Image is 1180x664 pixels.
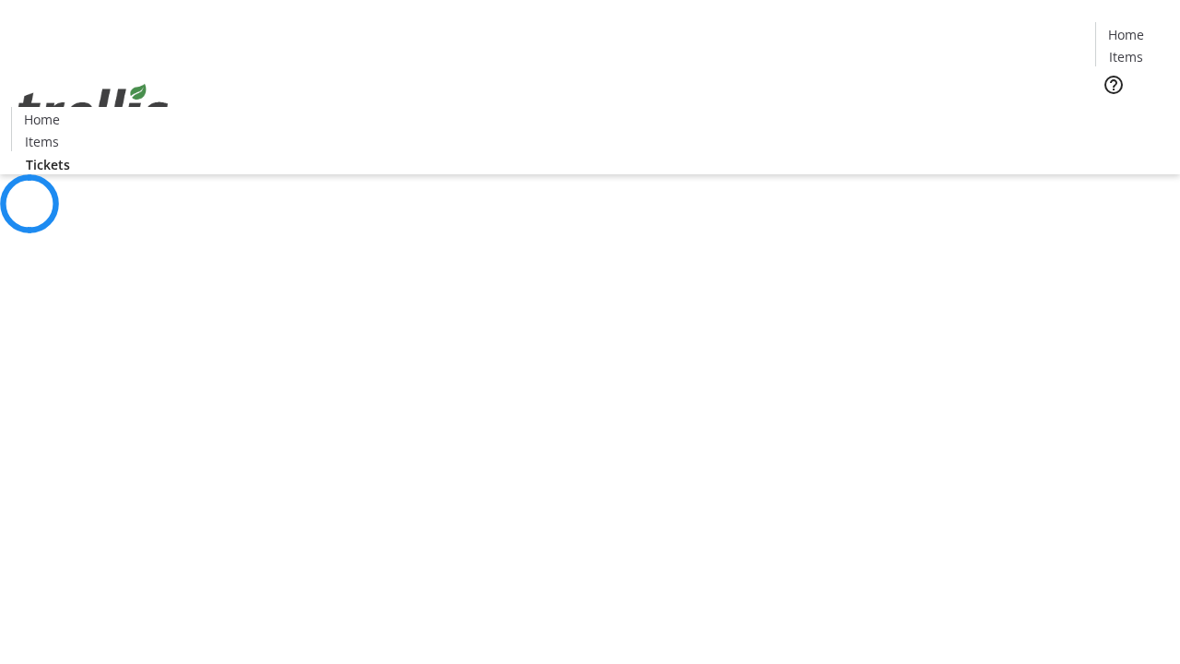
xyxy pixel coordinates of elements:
img: Orient E2E Organization n8Uh8VXFSN's Logo [11,64,175,156]
span: Tickets [26,155,70,174]
a: Tickets [1095,107,1169,126]
a: Tickets [11,155,85,174]
button: Help [1095,66,1132,103]
span: Home [24,110,60,129]
a: Home [12,110,71,129]
a: Items [12,132,71,151]
span: Tickets [1110,107,1154,126]
span: Items [25,132,59,151]
a: Home [1096,25,1155,44]
a: Items [1096,47,1155,66]
span: Home [1108,25,1144,44]
span: Items [1109,47,1143,66]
